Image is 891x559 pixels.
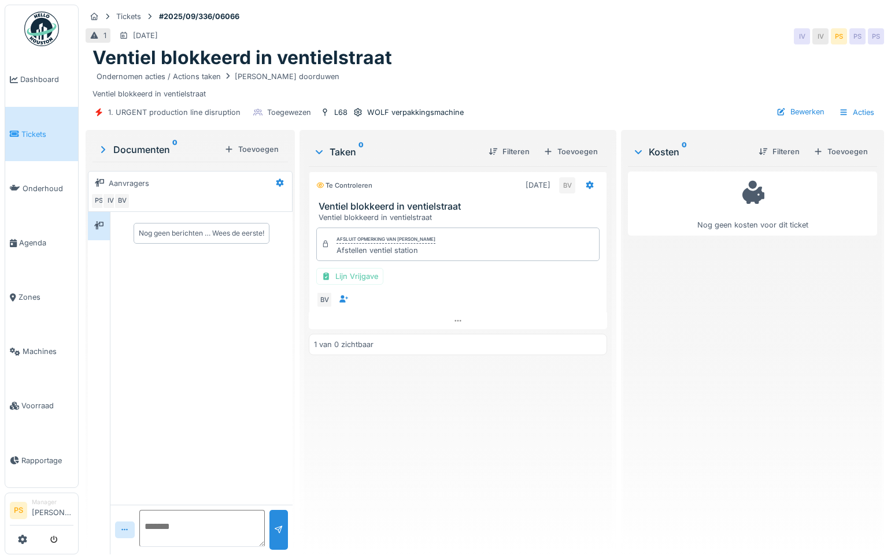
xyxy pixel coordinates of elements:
span: Onderhoud [23,183,73,194]
div: Ondernomen acties / Actions taken [PERSON_NAME] doorduwen [97,71,339,82]
a: Rapportage [5,433,78,487]
div: PS [849,28,866,44]
span: Tickets [21,129,73,140]
div: Documenten [97,143,220,156]
a: Voorraad [5,379,78,433]
div: Afstellen ventiel station [337,245,435,256]
div: Toevoegen [809,144,872,159]
div: Filteren [484,144,534,159]
div: IV [102,193,119,209]
span: Rapportage [21,455,73,466]
div: Aanvragers [109,178,149,189]
div: PS [831,28,847,44]
div: Te controleren [316,181,372,191]
div: [DATE] [526,180,550,191]
span: Voorraad [21,400,73,411]
li: [PERSON_NAME] [32,498,73,523]
a: Dashboard [5,53,78,107]
li: PS [10,502,27,519]
div: Filteren [754,144,804,159]
div: Ventiel blokkeerd in ventielstraat [93,69,877,99]
div: IV [812,28,829,44]
a: PS Manager[PERSON_NAME] [10,498,73,526]
span: Dashboard [20,74,73,85]
a: Zones [5,270,78,325]
div: Lijn Vrijgave [316,268,383,285]
div: Nog geen berichten … Wees de eerste! [139,228,264,238]
div: Afsluit opmerking van [PERSON_NAME] [337,236,435,244]
div: 1 van 0 zichtbaar [314,339,374,350]
div: Taken [313,145,479,159]
h1: Ventiel blokkeerd in ventielstraat [93,47,392,69]
div: BV [559,177,575,193]
div: Manager [32,498,73,506]
div: IV [794,28,810,44]
div: Nog geen kosten voor dit ticket [635,177,870,230]
div: WOLF verpakkingsmachine [367,107,464,118]
div: Toegewezen [267,107,311,118]
span: Zones [19,292,73,303]
sup: 0 [172,143,178,156]
div: PS [868,28,884,44]
span: Machines [23,346,73,357]
span: Agenda [19,237,73,248]
div: Ventiel blokkeerd in ventielstraat [319,212,602,223]
div: 1. URGENT production line disruption [108,107,241,118]
a: Onderhoud [5,161,78,215]
div: Bewerken [772,104,829,120]
div: Toevoegen [220,141,283,157]
div: L68 [334,107,347,118]
h3: Ventiel blokkeerd in ventielstraat [319,201,602,212]
div: Tickets [116,11,141,22]
div: BV [114,193,130,209]
strong: #2025/09/336/06066 [154,11,244,22]
a: Machines [5,325,78,379]
sup: 0 [682,145,687,159]
div: Kosten [633,145,749,159]
div: PS [91,193,107,209]
div: BV [316,292,332,308]
a: Agenda [5,215,78,270]
div: Acties [834,104,879,121]
div: Toevoegen [539,144,602,159]
img: Badge_color-CXgf-gQk.svg [24,12,59,46]
sup: 0 [358,145,364,159]
div: [DATE] [133,30,158,41]
a: Tickets [5,107,78,161]
div: 1 [103,30,106,41]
